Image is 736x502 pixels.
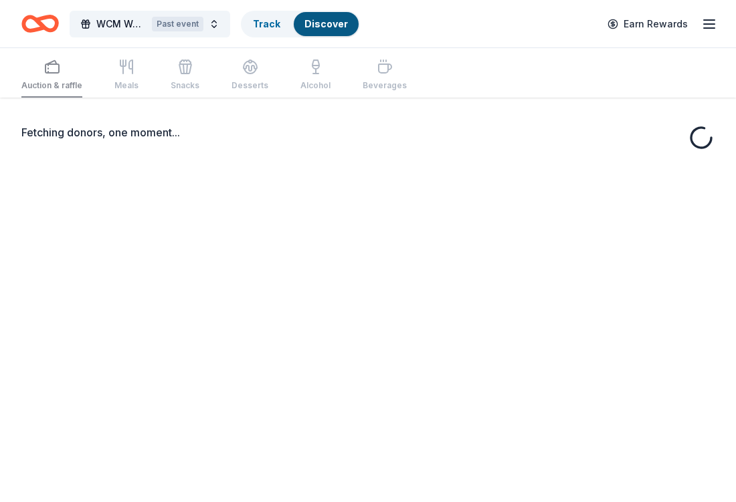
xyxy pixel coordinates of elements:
[152,17,203,31] div: Past event
[600,12,696,36] a: Earn Rewards
[21,124,715,140] div: Fetching donors, one moment...
[304,18,348,29] a: Discover
[70,11,230,37] button: WCM Weekly Free Community Bingo [GEOGRAPHIC_DATA] [US_STATE]Past event
[96,16,147,32] span: WCM Weekly Free Community Bingo [GEOGRAPHIC_DATA] [US_STATE]
[253,18,280,29] a: Track
[241,11,360,37] button: TrackDiscover
[21,8,59,39] a: Home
